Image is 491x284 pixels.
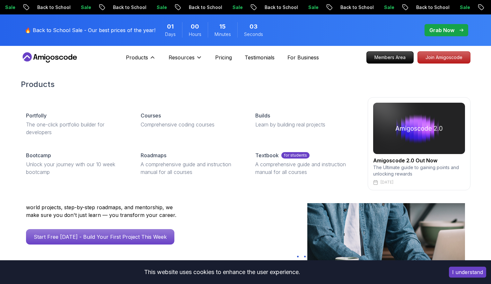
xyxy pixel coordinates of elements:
p: Comprehensive coding courses [141,121,240,128]
button: Accept cookies [449,267,486,278]
span: Minutes [215,31,231,38]
a: Join Amigoscode [417,51,470,64]
p: A comprehensive guide and instruction manual for all courses [141,160,240,176]
h2: Products [21,79,470,90]
span: Days [165,31,176,38]
p: Back to School [335,4,379,11]
button: Products [126,54,156,66]
span: 0 Hours [191,22,199,31]
p: Back to School [259,4,303,11]
span: 3 Seconds [250,22,258,31]
p: The one-click portfolio builder for developers [26,121,125,136]
p: Resources [169,54,195,61]
p: Textbook [255,151,279,159]
p: Back to School [411,4,455,11]
p: Sale [152,4,172,11]
span: 15 Minutes [219,22,226,31]
p: Builds [255,112,270,119]
a: Testimonials [245,54,275,61]
p: Back to School [32,4,76,11]
p: The Ultimate guide to gaining points and unlocking rewards [373,164,465,177]
p: Members Area [367,52,413,63]
a: RoadmapsA comprehensive guide and instruction manual for all courses [136,146,245,181]
a: PortfollyThe one-click portfolio builder for developers [21,107,130,141]
p: Products [126,54,148,61]
p: Back to School [184,4,227,11]
p: Amigoscode has helped thousands of developers land roles at Amazon, Starling Bank, Mercado Livre,... [26,188,180,219]
p: Sale [303,4,324,11]
p: [DATE] [381,180,393,185]
p: Portfolly [26,112,47,119]
span: Seconds [244,31,263,38]
p: Courses [141,112,161,119]
p: Sale [455,4,475,11]
a: For Business [287,54,319,61]
p: Back to School [108,4,152,11]
span: 1 Days [167,22,174,31]
a: BuildsLearn by building real projects [250,107,360,133]
p: Roadmaps [141,151,166,159]
a: Members Area [366,51,414,64]
a: amigoscode 2.0Amigoscode 2.0 Out NowThe Ultimate guide to gaining points and unlocking rewards[DATE] [368,97,470,190]
p: Join Amigoscode [418,52,470,63]
p: A comprehensive guide and instruction manual for all courses [255,160,355,176]
span: Hours [189,31,201,38]
p: 🔥 Back to School Sale - Our best prices of the year! [25,26,155,34]
p: Bootcamp [26,151,51,159]
div: This website uses cookies to enhance the user experience. [5,265,439,279]
a: Start Free [DATE] - Build Your First Project This Week [26,229,174,245]
a: CoursesComprehensive coding courses [136,107,245,133]
a: Pricing [215,54,232,61]
img: amigoscode 2.0 [373,103,465,154]
p: Sale [379,4,399,11]
a: BootcampUnlock your journey with our 10 week bootcamp [21,146,130,181]
p: Learn by building real projects [255,121,355,128]
p: Sale [76,4,96,11]
p: Sale [227,4,248,11]
a: Textbookfor studentsA comprehensive guide and instruction manual for all courses [250,146,360,181]
p: Unlock your journey with our 10 week bootcamp [26,160,125,176]
p: for students [281,152,310,159]
h2: Amigoscode 2.0 Out Now [373,157,465,164]
button: Resources [169,54,202,66]
p: Grab Now [429,26,454,34]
